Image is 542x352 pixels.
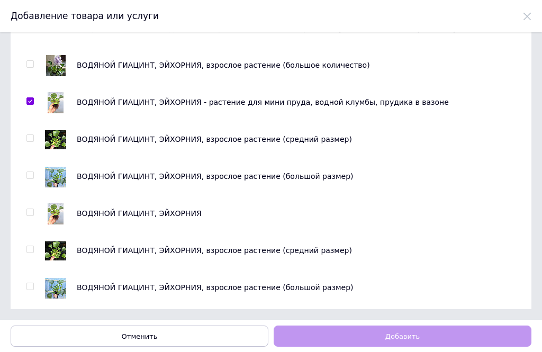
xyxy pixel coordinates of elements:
span: ВОДЯНОЙ ГИАЦИНТ, ЭЙХОРНИЯ - растение для мини пруда, водной клумбы, прудика в вазоне [77,98,449,106]
button: Отменить [11,326,268,347]
img: ВОДЯНОЙ ГИАЦИНТ, ЭЙХОРНИЯ, взрослое растение (большой размер) [45,167,66,187]
span: ВОДЯНОЙ ГИАЦИНТ, ЭЙХОРНИЯ, взрослое растение (средний размер) [77,135,352,143]
span: Добавление товара или услуги [11,11,159,21]
span: ВОДЯНОЙ ГИАЦИНТ, ЭЙХОРНИЯ, взрослое растение (большое количество) [77,61,370,69]
span: ВОДЯНОЙ ГИАЦИНТ, ЭЙХОРНИЯ [77,209,202,218]
span: Отменить [122,332,158,340]
img: ВОДЯНОЙ ГИАЦИНТ, ЭЙХОРНИЯ [48,203,64,224]
img: ВОДЯНОЙ ГИАЦИНТ, ЭЙХОРНИЯ, взрослое растение (большой размер) [45,278,66,299]
img: ВОДЯНОЙ ГИАЦИНТ, ЭЙХОРНИЯ, взрослое растение (средний размер) [45,241,66,260]
span: ВОДЯНОЙ ГИАЦИНТ, ЭЙХОРНИЯ, взрослое растение (большой размер) [77,172,353,180]
img: ВОДЯНОЙ ГИАЦИНТ, ЭЙХОРНИЯ - растение для мини пруда, водной клумбы, прудика в вазоне [48,92,64,113]
img: ВОДЯНОЙ ГИАЦИНТ, ЭЙХОРНИЯ, взрослое растение (средний размер) [45,130,66,149]
img: ВОДЯНОЙ ГИАЦИНТ, ЭЙХОРНИЯ, взрослое растение (большое количество) [46,55,66,76]
span: ВОДЯНОЙ ГИАЦИНТ, ЭЙХОРНИЯ, взрослое растение (большой размер) [77,283,353,292]
span: ВОДЯНОЙ ГИАЦИНТ, ЭЙХОРНИЯ, взрослое растение (средний размер) [77,246,352,255]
